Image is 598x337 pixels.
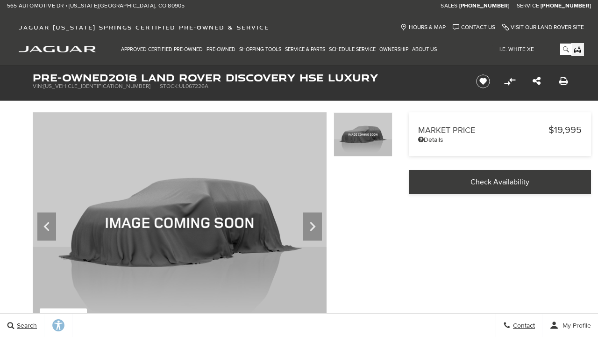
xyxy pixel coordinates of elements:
img: Used 2018 Byron Blue Metallic Land Rover HSE Luxury image 1 [334,112,392,157]
a: About Us [410,41,439,58]
span: Check Availability [470,177,529,187]
span: $19,995 [548,125,582,136]
a: Hours & Map [400,24,446,31]
span: My Profile [559,322,591,330]
a: jaguar [19,44,96,52]
a: Service & Parts [283,41,327,58]
button: Compare vehicle [503,74,517,88]
a: Check Availability [409,170,591,194]
a: Pre-Owned [205,41,237,58]
a: Print this Pre-Owned 2018 Land Rover Discovery HSE Luxury [559,76,568,87]
div: (1) Photos [40,308,87,326]
a: [PHONE_NUMBER] [459,2,510,10]
a: Shopping Tools [237,41,283,58]
span: Market Price [418,125,548,135]
button: Save vehicle [473,74,493,89]
span: UL067226A [179,83,208,90]
a: [PHONE_NUMBER] [541,2,591,10]
span: [US_VEHICLE_IDENTIFICATION_NUMBER] [43,83,150,90]
nav: Main Navigation [119,41,439,58]
button: user-profile-menu [542,314,598,337]
input: i.e. White XE [492,44,571,55]
a: Visit Our Land Rover Site [502,24,584,31]
span: Stock: [160,83,179,90]
a: Ownership [377,41,410,58]
strong: Pre-Owned [33,70,108,85]
a: Details [418,136,582,144]
h1: 2018 Land Rover Discovery HSE Luxury [33,73,460,83]
img: Jaguar [19,46,96,52]
a: Market Price $19,995 [418,125,582,136]
span: VIN: [33,83,43,90]
img: Used 2018 Byron Blue Metallic Land Rover HSE Luxury image 1 [33,112,327,333]
span: Jaguar [US_STATE] Springs Certified Pre-Owned & Service [19,24,269,31]
span: Search [14,322,37,330]
a: Share this Pre-Owned 2018 Land Rover Discovery HSE Luxury [533,76,541,87]
span: Service [517,2,539,9]
a: Contact Us [453,24,495,31]
a: Schedule Service [327,41,377,58]
a: Approved Certified Pre-Owned [119,41,205,58]
span: Contact [511,322,535,330]
span: Sales [441,2,457,9]
a: 565 Automotive Dr • [US_STATE][GEOGRAPHIC_DATA], CO 80905 [7,2,185,10]
a: Jaguar [US_STATE] Springs Certified Pre-Owned & Service [14,24,274,31]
